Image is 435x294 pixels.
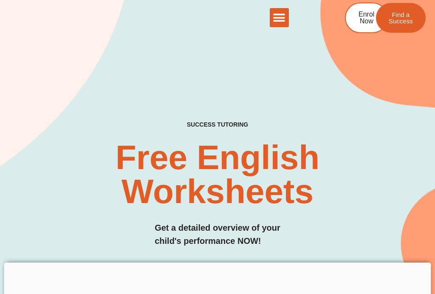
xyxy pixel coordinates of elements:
[345,3,388,33] a: Enrol Now
[88,141,347,209] h2: Free English Worksheets​
[359,11,374,25] span: Enrol Now
[389,11,413,24] span: Find a Success
[393,253,435,294] iframe: Chat Widget
[160,121,276,128] h4: SUCCESS TUTORING​
[270,8,289,27] div: Menu Toggle
[376,3,426,33] a: Find a Success
[155,221,280,248] h3: Get a detailed overview of your child's performance NOW!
